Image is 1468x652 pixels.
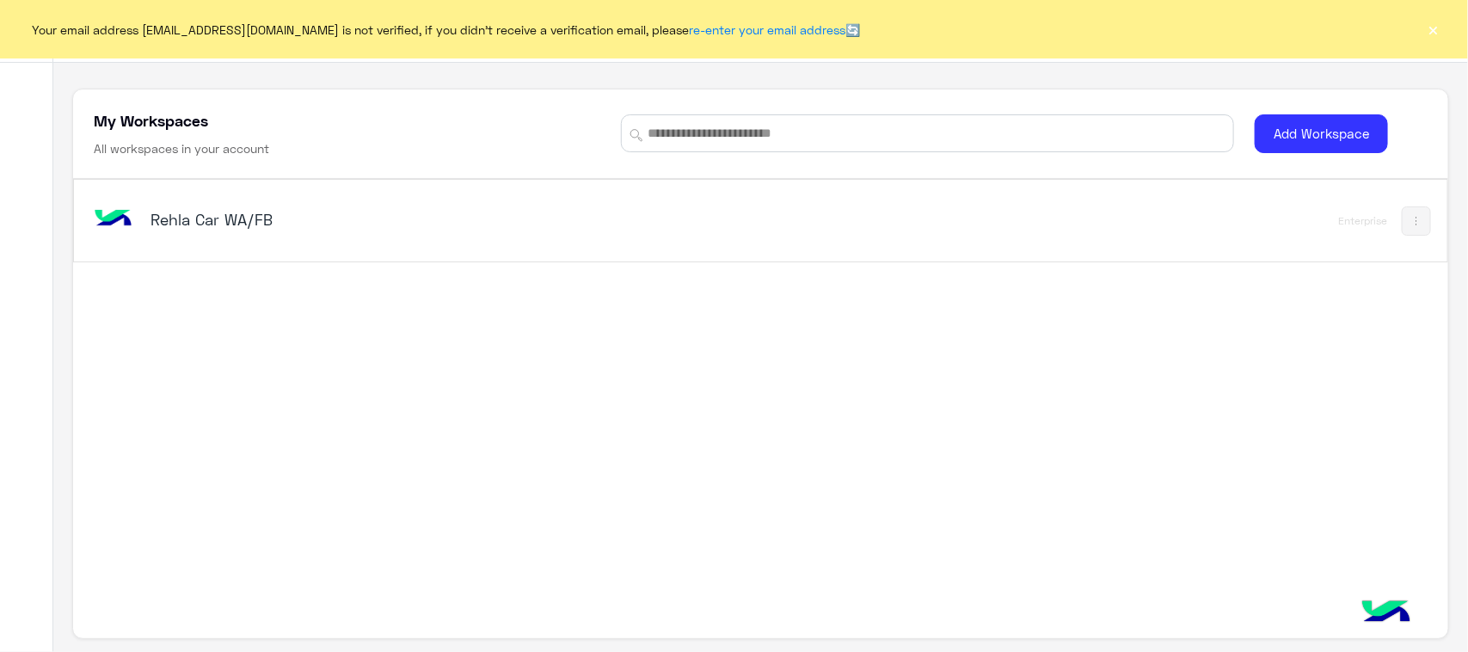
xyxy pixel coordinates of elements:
h6: All workspaces in your account [94,140,269,157]
h5: Rehla Car WA/FB [150,209,633,230]
button: Add Workspace [1255,114,1388,153]
a: re-enter your email address [690,22,846,37]
h5: My Workspaces [94,110,208,131]
div: Enterprise [1339,214,1388,228]
img: bot image [90,196,137,243]
span: Your email address [EMAIL_ADDRESS][DOMAIN_NAME] is not verified, if you didn't receive a verifica... [33,21,861,39]
img: hulul-logo.png [1356,583,1416,643]
button: × [1425,21,1442,38]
